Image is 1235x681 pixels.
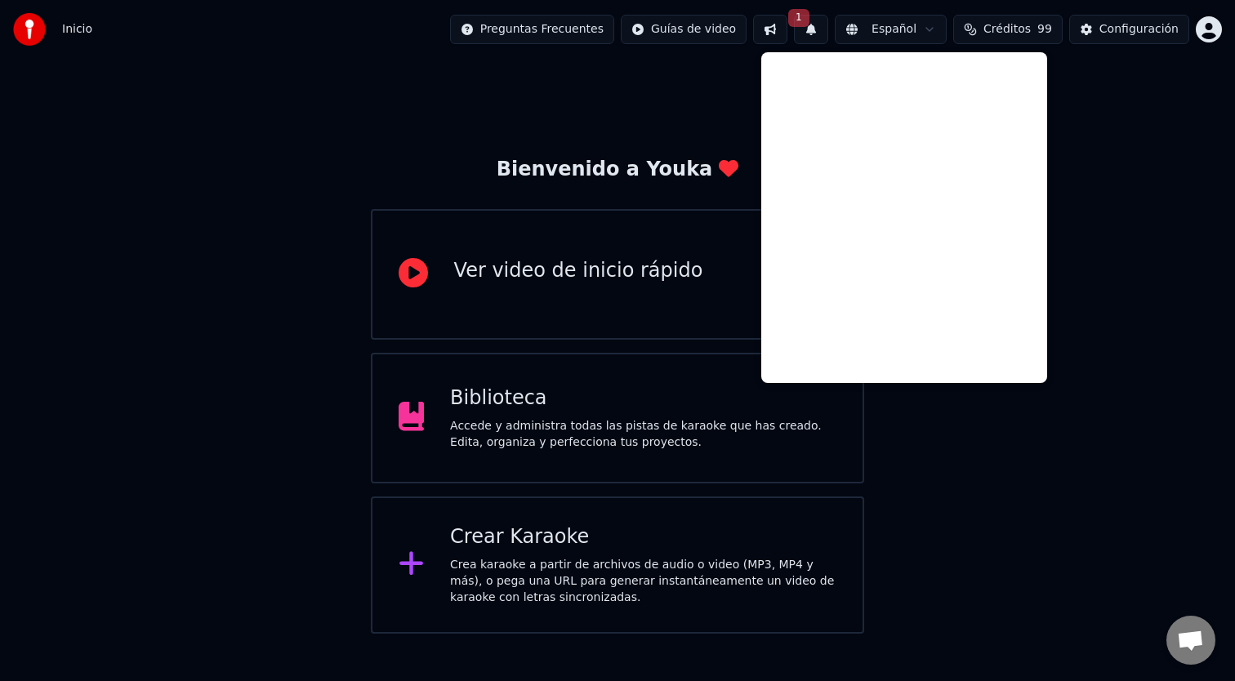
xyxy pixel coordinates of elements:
[497,157,739,183] div: Bienvenido a Youka
[953,15,1063,44] button: Créditos99
[794,15,828,44] button: 1
[62,21,92,38] span: Inicio
[450,524,836,550] div: Crear Karaoke
[454,258,703,284] div: Ver video de inicio rápido
[983,21,1031,38] span: Créditos
[621,15,747,44] button: Guías de video
[1069,15,1189,44] button: Configuración
[1166,616,1215,665] div: Chat abierto
[1099,21,1179,38] div: Configuración
[788,9,809,27] span: 1
[62,21,92,38] nav: breadcrumb
[13,13,46,46] img: youka
[450,385,836,412] div: Biblioteca
[450,557,836,606] div: Crea karaoke a partir de archivos de audio o video (MP3, MP4 y más), o pega una URL para generar ...
[450,15,614,44] button: Preguntas Frecuentes
[1037,21,1052,38] span: 99
[450,418,836,451] div: Accede y administra todas las pistas de karaoke que has creado. Edita, organiza y perfecciona tus...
